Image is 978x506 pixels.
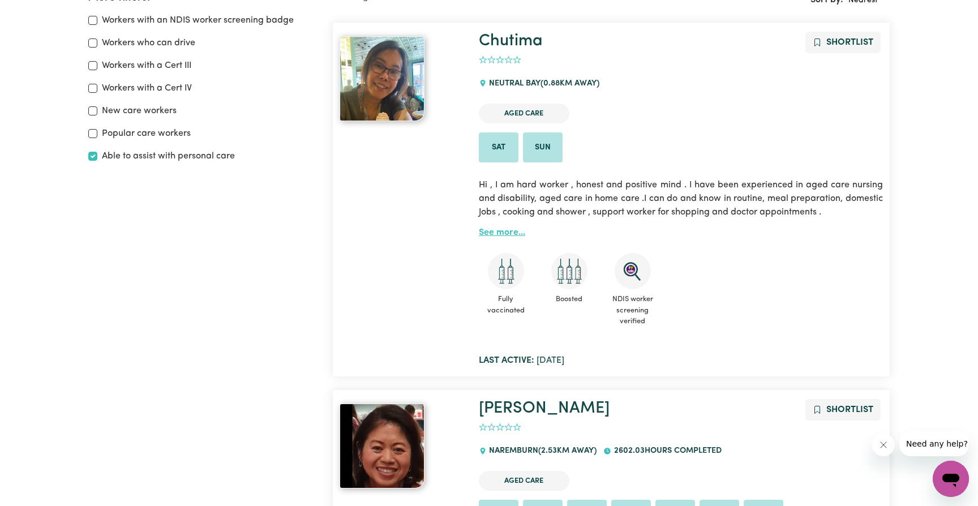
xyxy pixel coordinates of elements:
div: NEUTRAL BAY [479,68,606,99]
span: Boosted [542,289,597,309]
span: Fully vaccinated [479,289,533,320]
img: NDIS Worker Screening Verified [615,253,651,289]
li: Aged Care [479,104,569,123]
span: Shortlist [826,405,873,414]
img: View Chutima 's profile [340,36,424,121]
span: Shortlist [826,38,873,47]
label: Popular care workers [102,127,191,140]
a: See more... [479,228,525,237]
span: NDIS worker screening verified [606,289,660,331]
label: Workers who can drive [102,36,195,50]
label: Workers with an NDIS worker screening badge [102,14,294,27]
span: [DATE] [479,356,564,365]
label: Able to assist with personal care [102,149,235,163]
li: Available on Sun [523,132,563,163]
div: add rating by typing an integer from 0 to 5 or pressing arrow keys [479,54,521,67]
iframe: Button to launch messaging window [933,461,969,497]
a: [PERSON_NAME] [479,400,610,417]
label: Workers with a Cert III [102,59,191,72]
div: 2602.03 hours completed [603,436,728,466]
iframe: Close message [872,434,895,456]
b: Last active: [479,356,534,365]
img: View Maria's profile [340,404,424,488]
button: Add to shortlist [805,399,881,421]
img: Care and support worker has received 2 doses of COVID-19 vaccine [488,253,524,289]
span: ( 0.88 km away) [541,79,599,88]
a: Chutima [340,36,465,121]
li: Aged Care [479,471,569,491]
iframe: Message from company [899,431,969,456]
div: add rating by typing an integer from 0 to 5 or pressing arrow keys [479,421,521,434]
li: Available on Sat [479,132,518,163]
img: Care and support worker has received booster dose of COVID-19 vaccination [551,253,587,289]
span: ( 2.53 km away) [538,447,597,455]
button: Add to shortlist [805,32,881,53]
p: Hi , I am hard worker , honest and positive mind . I have been experienced in aged care nursing a... [479,171,883,226]
a: Chutima [479,33,543,49]
label: Workers with a Cert IV [102,82,192,95]
label: New care workers [102,104,177,118]
div: NAREMBURN [479,436,603,466]
a: Maria [340,404,465,488]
